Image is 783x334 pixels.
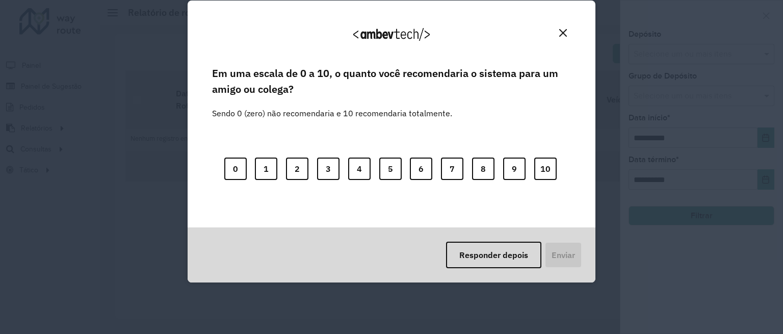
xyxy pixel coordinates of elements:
[212,66,571,97] label: Em uma escala de 0 a 10, o quanto você recomendaria o sistema para um amigo ou colega?
[224,158,247,180] button: 0
[559,29,567,37] img: Close
[410,158,432,180] button: 6
[446,242,541,268] button: Responder depois
[379,158,402,180] button: 5
[212,95,452,119] label: Sendo 0 (zero) não recomendaria e 10 recomendaria totalmente.
[353,28,430,41] img: Logo Ambevtech
[348,158,371,180] button: 4
[472,158,494,180] button: 8
[286,158,308,180] button: 2
[534,158,557,180] button: 10
[555,25,571,41] button: Close
[503,158,526,180] button: 9
[317,158,340,180] button: 3
[441,158,463,180] button: 7
[255,158,277,180] button: 1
